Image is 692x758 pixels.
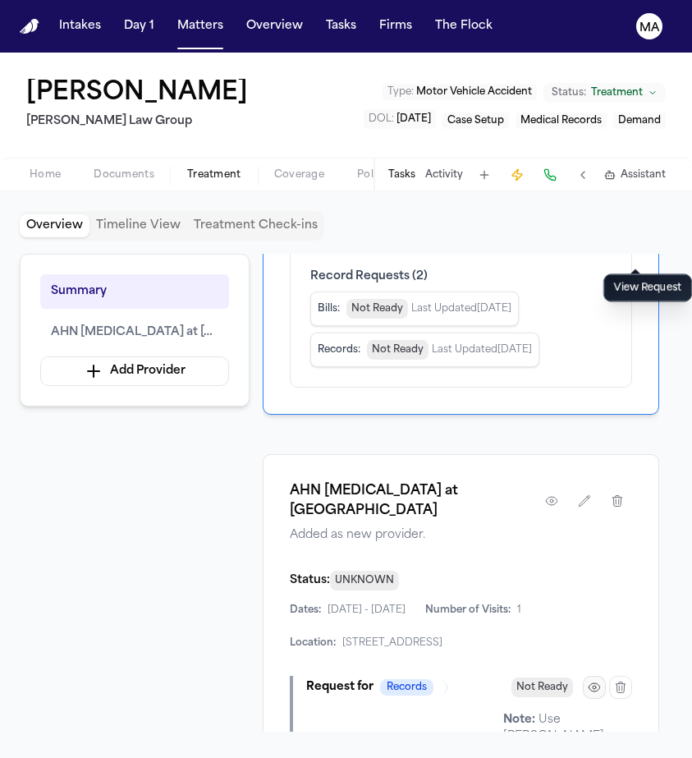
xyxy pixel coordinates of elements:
[306,679,373,696] span: Request for
[503,714,535,726] span: Note:
[240,11,309,41] button: Overview
[411,302,511,315] span: Last Updated [DATE]
[318,343,360,356] span: Records :
[516,113,607,129] button: Edit service: Medical Records
[318,302,340,315] span: Bills :
[290,527,632,544] span: Added as new provider.
[40,274,229,309] button: Summary
[511,678,573,697] span: Not Ready
[187,168,241,181] span: Treatment
[388,168,415,181] button: Tasks
[20,214,89,237] button: Overview
[369,114,394,124] span: DOL :
[40,315,229,350] button: AHN [MEDICAL_DATA] at [GEOGRAPHIC_DATA]
[373,11,419,41] button: Firms
[603,274,692,302] div: View Request
[506,163,529,186] button: Create Immediate Task
[621,168,666,181] span: Assistant
[613,113,666,129] button: Edit service: Demand
[428,11,499,41] button: The Flock
[517,604,521,617] span: 1
[290,604,321,617] span: Dates:
[380,679,433,696] span: Records
[310,269,612,285] span: Record Requests ( 2 )
[367,340,428,360] span: Not Ready
[442,113,509,129] button: Edit service: Case Setup
[473,163,496,186] button: Add Task
[30,168,61,181] span: Home
[591,86,643,99] span: Treatment
[342,636,442,650] span: [STREET_ADDRESS]
[346,299,408,319] span: Not Ready
[552,86,586,99] span: Status:
[520,116,602,126] span: Medical Records
[383,84,537,100] button: Edit Type: Motor Vehicle Accident
[89,214,187,237] button: Timeline View
[171,11,230,41] button: Matters
[330,571,399,590] span: UNKNOWN
[26,79,248,108] h1: [PERSON_NAME]
[364,109,436,129] button: Edit DOL: 2025-06-04
[26,112,254,131] h2: [PERSON_NAME] Law Group
[94,168,154,181] span: Documents
[604,168,666,181] button: Assistant
[357,168,388,181] span: Police
[53,11,108,41] button: Intakes
[20,19,39,34] img: Finch Logo
[425,168,463,181] button: Activity
[425,604,511,617] span: Number of Visits:
[319,11,363,41] button: Tasks
[447,116,504,126] span: Case Setup
[26,79,248,108] button: Edit matter name
[416,87,532,97] span: Motor Vehicle Accident
[432,343,532,356] span: Last Updated [DATE]
[396,114,431,124] span: [DATE]
[290,574,330,586] span: Status:
[387,87,414,97] span: Type :
[117,11,161,41] button: Day 1
[187,214,324,237] button: Treatment Check-ins
[543,83,666,103] button: Change status from Treatment
[290,636,336,650] span: Location:
[328,604,406,617] span: [DATE] - [DATE]
[290,481,530,521] h1: AHN [MEDICAL_DATA] at [GEOGRAPHIC_DATA]
[20,19,39,34] a: Home
[40,356,229,386] button: Add Provider
[538,163,561,186] button: Make a Call
[618,116,661,126] span: Demand
[274,168,324,181] span: Coverage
